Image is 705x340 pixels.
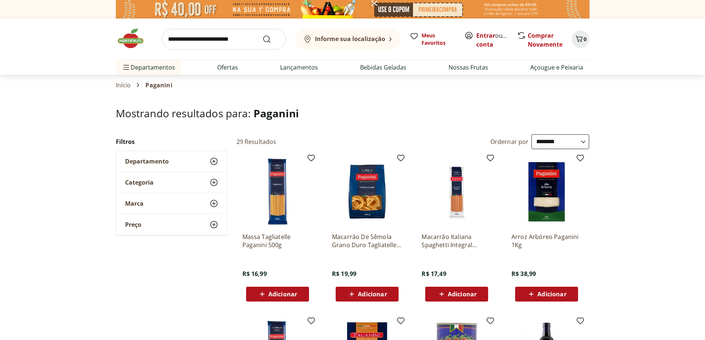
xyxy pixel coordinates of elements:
[116,82,131,88] a: Início
[332,270,356,278] span: R$ 19,99
[332,156,402,227] img: Macarrão De Sêmola Grano Duro Tagliatelle Nidi Paganini Pacote 500G
[410,32,456,47] a: Meus Favoritos
[476,31,509,49] span: ou
[122,58,175,76] span: Departamentos
[449,63,488,72] a: Nossas Frutas
[448,291,477,297] span: Adicionar
[528,31,563,48] a: Comprar Novamente
[422,270,446,278] span: R$ 17,49
[476,31,517,48] a: Criar conta
[422,233,492,249] a: Macarrão Italiana Spaghetti Integral Paganini 500g
[116,151,227,172] button: Departamento
[254,106,299,120] span: Paganini
[246,287,309,302] button: Adicionar
[537,291,566,297] span: Adicionar
[584,36,587,43] span: 0
[262,35,280,44] button: Submit Search
[125,179,154,186] span: Categoria
[268,291,297,297] span: Adicionar
[511,270,536,278] span: R$ 38,99
[116,134,228,149] h2: Filtros
[125,200,144,207] span: Marca
[515,287,578,302] button: Adicionar
[358,291,387,297] span: Adicionar
[217,63,238,72] a: Ofertas
[295,29,401,50] button: Informe sua localização
[116,172,227,193] button: Categoria
[122,58,131,76] button: Menu
[125,221,141,228] span: Preço
[145,82,172,88] span: Paganini
[476,31,495,40] a: Entrar
[116,193,227,214] button: Marca
[511,156,582,227] img: Arroz Arbóreo Paganini 1Kg
[242,156,313,227] img: Massa Tagliatelle Paganini 500g
[422,156,492,227] img: Macarrão Italiana Spaghetti Integral Paganini 500g
[116,27,153,50] img: Hortifruti
[425,287,488,302] button: Adicionar
[336,287,399,302] button: Adicionar
[360,63,406,72] a: Bebidas Geladas
[490,138,529,146] label: Ordernar por
[236,138,276,146] h2: 29 Resultados
[162,29,286,50] input: search
[315,35,385,43] b: Informe sua localização
[511,233,582,249] a: Arroz Arbóreo Paganini 1Kg
[422,32,456,47] span: Meus Favoritos
[125,158,169,165] span: Departamento
[332,233,402,249] a: Macarrão De Sêmola Grano Duro Tagliatelle [PERSON_NAME] Pacote 500G
[242,270,267,278] span: R$ 16,99
[116,107,590,119] h1: Mostrando resultados para:
[116,214,227,235] button: Preço
[530,63,583,72] a: Açougue e Peixaria
[572,30,590,48] button: Carrinho
[242,233,313,249] a: Massa Tagliatelle Paganini 500g
[280,63,318,72] a: Lançamentos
